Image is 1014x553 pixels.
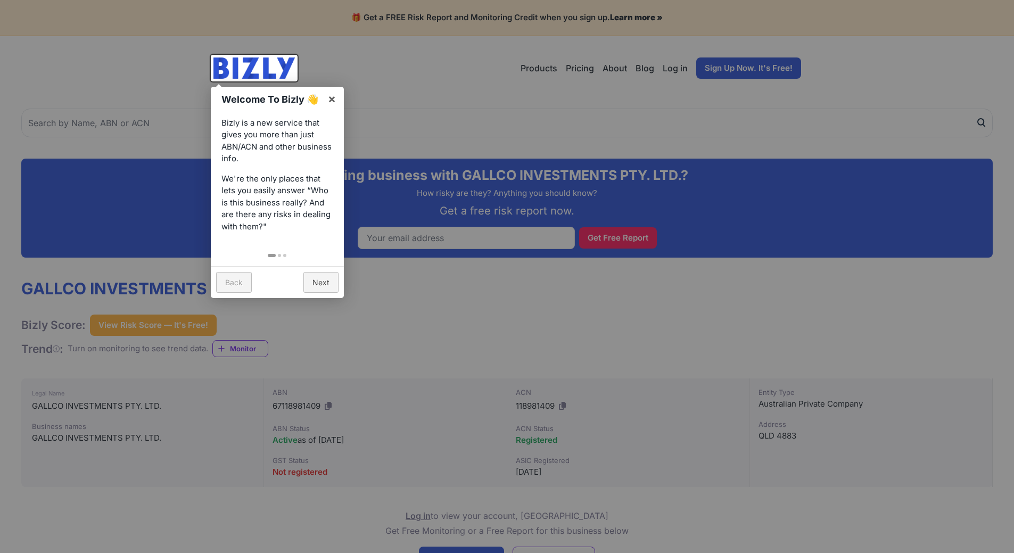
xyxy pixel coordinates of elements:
[320,87,344,111] a: ×
[216,272,252,293] a: Back
[221,173,333,233] p: We're the only places that lets you easily answer “Who is this business really? And are there any...
[221,92,322,106] h1: Welcome To Bizly 👋
[303,272,339,293] a: Next
[221,117,333,165] p: Bizly is a new service that gives you more than just ABN/ACN and other business info.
